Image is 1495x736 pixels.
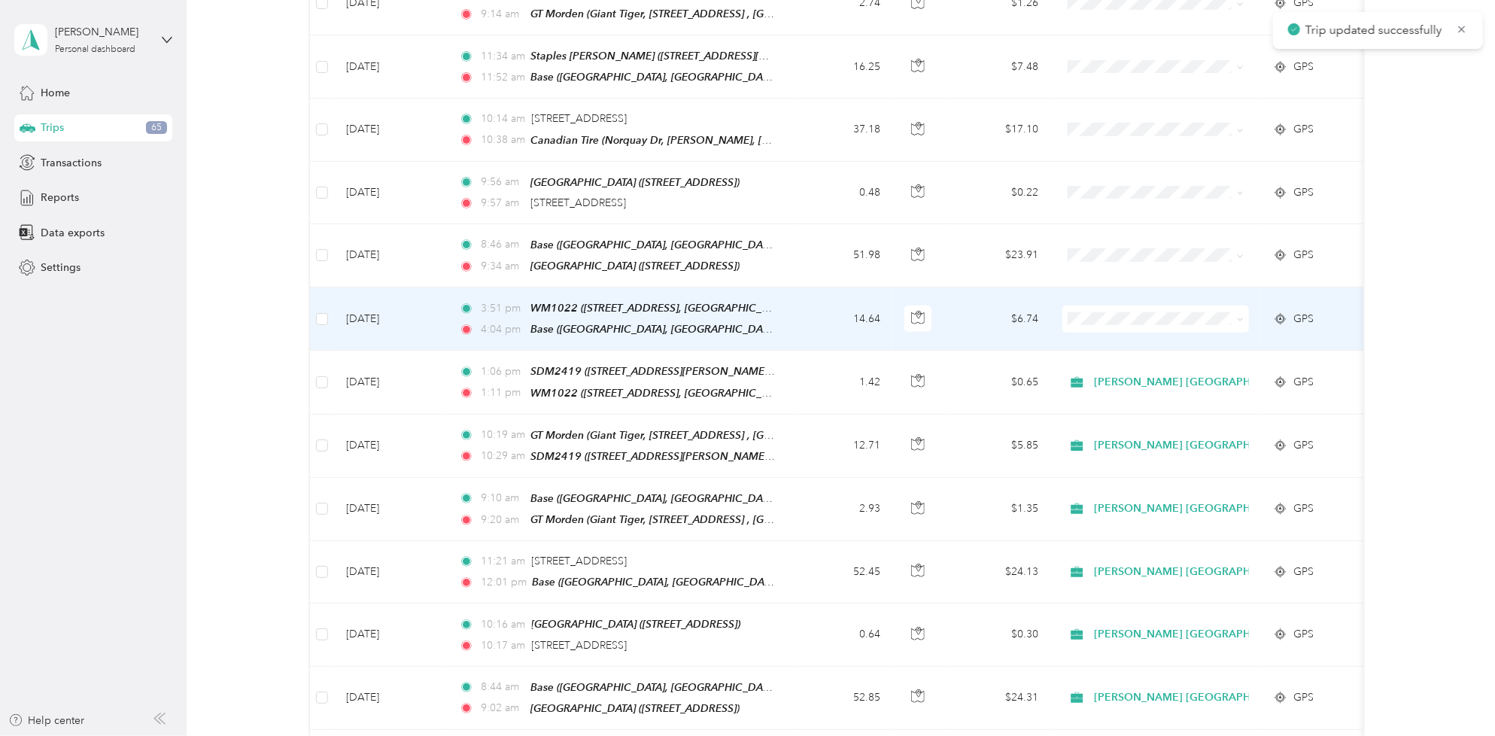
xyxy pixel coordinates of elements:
[41,85,70,101] span: Home
[1293,437,1314,454] span: GPS
[793,604,892,666] td: 0.64
[334,541,447,604] td: [DATE]
[146,121,167,135] span: 65
[1293,374,1314,391] span: GPS
[530,260,740,272] span: [GEOGRAPHIC_DATA] ([STREET_ADDRESS])
[481,679,524,695] span: 8:44 am
[945,541,1050,604] td: $24.13
[481,616,525,633] span: 10:16 am
[1305,21,1445,40] p: Trip updated successfully
[481,637,525,654] span: 10:17 am
[530,8,973,20] span: GT Morden (Giant Tiger, [STREET_ADDRESS] , [GEOGRAPHIC_DATA], [GEOGRAPHIC_DATA])
[334,224,447,287] td: [DATE]
[481,512,524,528] span: 9:20 am
[334,99,447,161] td: [DATE]
[481,258,524,275] span: 9:34 am
[1293,689,1314,706] span: GPS
[793,541,892,604] td: 52.45
[481,48,524,65] span: 11:34 am
[1293,184,1314,201] span: GPS
[530,196,626,209] span: [STREET_ADDRESS]
[481,6,524,23] span: 9:14 am
[1293,311,1314,327] span: GPS
[481,490,524,506] span: 9:10 am
[945,224,1050,287] td: $23.91
[945,35,1050,99] td: $7.48
[530,450,993,463] span: SDM2419 ([STREET_ADDRESS][PERSON_NAME], [GEOGRAPHIC_DATA], [GEOGRAPHIC_DATA])
[532,618,741,630] span: [GEOGRAPHIC_DATA] ([STREET_ADDRESS])
[481,363,524,380] span: 1:06 pm
[481,427,524,443] span: 10:19 am
[8,713,85,728] div: Help center
[1293,247,1314,263] span: GPS
[55,24,149,40] div: [PERSON_NAME]
[532,555,627,567] span: [STREET_ADDRESS]
[945,162,1050,224] td: $0.22
[1293,626,1314,643] span: GPS
[945,478,1050,541] td: $1.35
[1293,564,1314,580] span: GPS
[945,99,1050,161] td: $17.10
[1293,500,1314,517] span: GPS
[530,239,779,251] span: Base ([GEOGRAPHIC_DATA], [GEOGRAPHIC_DATA])
[530,365,993,378] span: SDM2419 ([STREET_ADDRESS][PERSON_NAME], [GEOGRAPHIC_DATA], [GEOGRAPHIC_DATA])
[481,300,524,317] span: 3:51 pm
[334,35,447,99] td: [DATE]
[481,321,524,338] span: 4:04 pm
[530,71,779,84] span: Base ([GEOGRAPHIC_DATA], [GEOGRAPHIC_DATA])
[41,190,79,205] span: Reports
[1095,689,1299,706] span: [PERSON_NAME] [GEOGRAPHIC_DATA]
[530,176,740,188] span: [GEOGRAPHIC_DATA] ([STREET_ADDRESS])
[532,576,781,588] span: Base ([GEOGRAPHIC_DATA], [GEOGRAPHIC_DATA])
[334,351,447,414] td: [DATE]
[481,132,524,148] span: 10:38 am
[530,681,779,694] span: Base ([GEOGRAPHIC_DATA], [GEOGRAPHIC_DATA])
[793,224,892,287] td: 51.98
[334,162,447,224] td: [DATE]
[1411,652,1495,736] iframe: Everlance-gr Chat Button Frame
[530,429,973,442] span: GT Morden (Giant Tiger, [STREET_ADDRESS] , [GEOGRAPHIC_DATA], [GEOGRAPHIC_DATA])
[481,385,524,401] span: 1:11 pm
[334,604,447,666] td: [DATE]
[1293,59,1314,75] span: GPS
[945,351,1050,414] td: $0.65
[530,50,843,62] span: Staples [PERSON_NAME] ([STREET_ADDRESS][PERSON_NAME])
[945,287,1050,351] td: $6.74
[530,387,904,400] span: WM1022 ([STREET_ADDRESS], [GEOGRAPHIC_DATA], [GEOGRAPHIC_DATA])
[793,351,892,414] td: 1.42
[41,225,105,241] span: Data exports
[55,45,135,54] div: Personal dashboard
[793,162,892,224] td: 0.48
[530,302,904,315] span: WM1022 ([STREET_ADDRESS], [GEOGRAPHIC_DATA], [GEOGRAPHIC_DATA])
[481,448,524,464] span: 10:29 am
[481,574,526,591] span: 12:01 pm
[481,236,524,253] span: 8:46 am
[945,415,1050,478] td: $5.85
[793,667,892,730] td: 52.85
[1293,121,1314,138] span: GPS
[334,415,447,478] td: [DATE]
[530,702,740,714] span: [GEOGRAPHIC_DATA] ([STREET_ADDRESS])
[1095,564,1299,580] span: [PERSON_NAME] [GEOGRAPHIC_DATA]
[532,639,627,652] span: [STREET_ADDRESS]
[481,69,524,86] span: 11:52 am
[793,35,892,99] td: 16.25
[532,112,627,125] span: [STREET_ADDRESS]
[530,513,973,526] span: GT Morden (Giant Tiger, [STREET_ADDRESS] , [GEOGRAPHIC_DATA], [GEOGRAPHIC_DATA])
[793,415,892,478] td: 12.71
[481,700,524,716] span: 9:02 am
[530,492,779,505] span: Base ([GEOGRAPHIC_DATA], [GEOGRAPHIC_DATA])
[945,667,1050,730] td: $24.31
[793,478,892,541] td: 2.93
[41,120,64,135] span: Trips
[530,323,779,336] span: Base ([GEOGRAPHIC_DATA], [GEOGRAPHIC_DATA])
[41,155,102,171] span: Transactions
[41,260,81,275] span: Settings
[334,287,447,351] td: [DATE]
[945,604,1050,666] td: $0.30
[1095,437,1299,454] span: [PERSON_NAME] [GEOGRAPHIC_DATA]
[793,287,892,351] td: 14.64
[481,553,525,570] span: 11:21 am
[334,478,447,541] td: [DATE]
[481,111,525,127] span: 10:14 am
